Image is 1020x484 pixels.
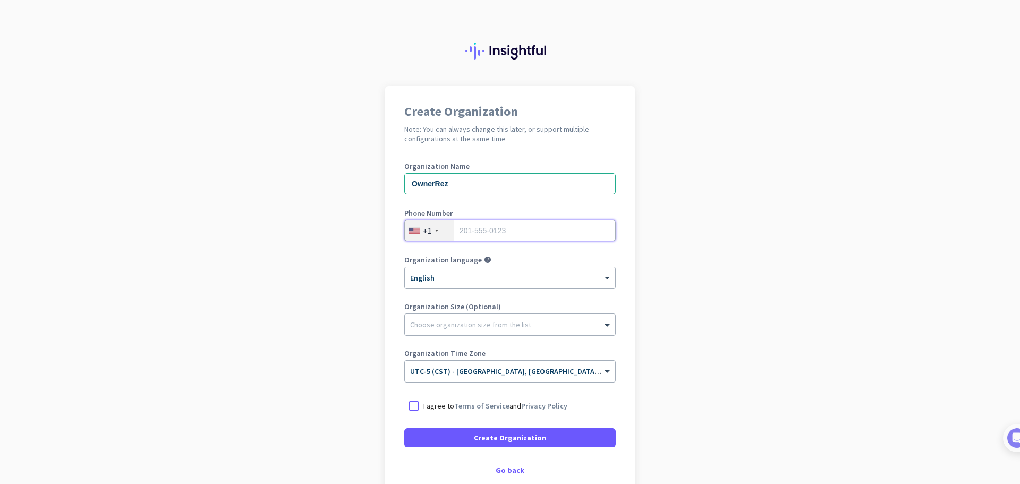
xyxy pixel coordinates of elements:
div: +1 [423,225,432,236]
div: Go back [404,466,616,474]
a: Privacy Policy [521,401,567,411]
img: Insightful [465,43,555,60]
label: Phone Number [404,209,616,217]
input: What is the name of your organization? [404,173,616,194]
p: I agree to and [423,401,567,411]
label: Organization Time Zone [404,350,616,357]
label: Organization language [404,256,482,264]
label: Organization Size (Optional) [404,303,616,310]
a: Terms of Service [454,401,509,411]
label: Organization Name [404,163,616,170]
button: Create Organization [404,428,616,447]
span: Create Organization [474,432,546,443]
i: help [484,256,491,264]
h2: Note: You can always change this later, or support multiple configurations at the same time [404,124,616,143]
input: 201-555-0123 [404,220,616,241]
h1: Create Organization [404,105,616,118]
